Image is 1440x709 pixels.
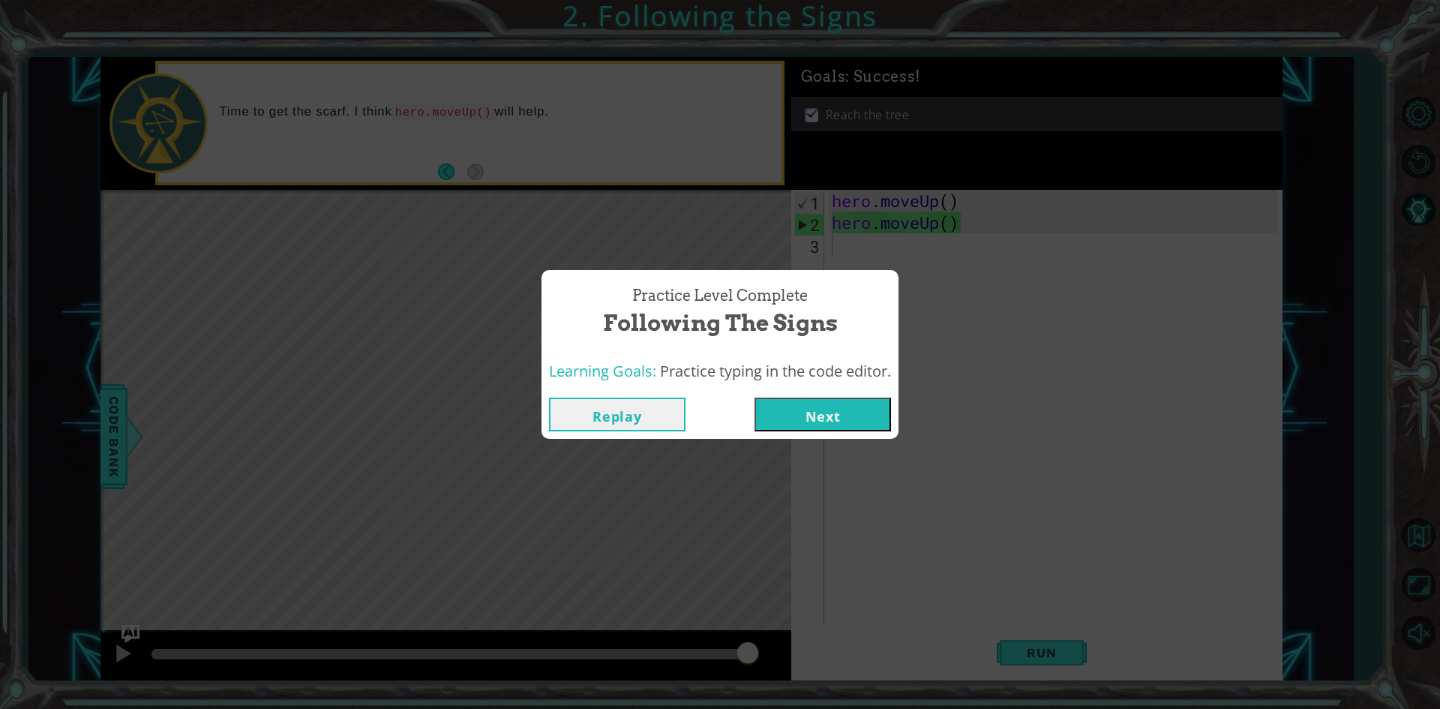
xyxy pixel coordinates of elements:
span: Practice typing in the code editor. [660,361,891,381]
span: Practice Level Complete [632,285,808,307]
span: Learning Goals: [549,361,656,381]
span: Following the Signs [603,307,838,339]
button: Next [754,398,891,431]
button: Replay [549,398,685,431]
